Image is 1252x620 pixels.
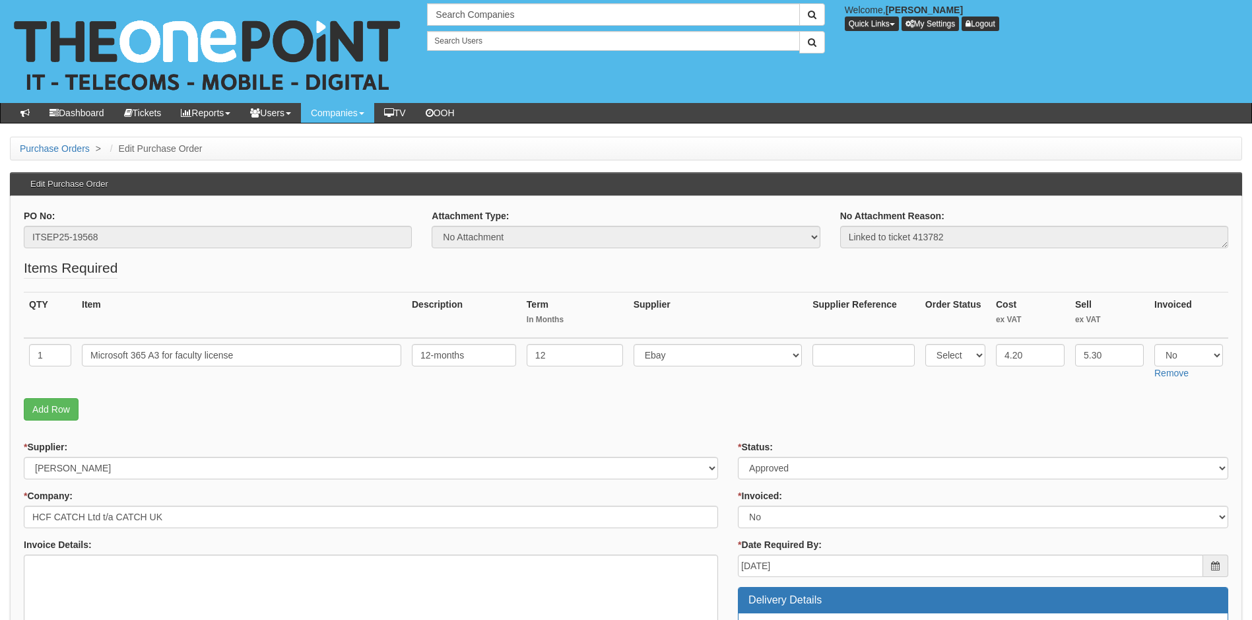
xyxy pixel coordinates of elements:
th: Supplier [628,293,808,339]
small: ex VAT [1075,314,1144,326]
label: Date Required By: [738,538,822,551]
a: TV [374,103,416,123]
label: Invoice Details: [24,538,92,551]
a: Users [240,103,301,123]
small: In Months [527,314,623,326]
li: Edit Purchase Order [107,142,203,155]
input: Search Companies [427,3,799,26]
a: Dashboard [40,103,114,123]
h3: Edit Purchase Order [24,173,115,195]
th: Supplier Reference [807,293,920,339]
th: Order Status [920,293,991,339]
th: Term [521,293,628,339]
a: Reports [171,103,240,123]
a: Companies [301,103,374,123]
a: OOH [416,103,465,123]
th: Invoiced [1149,293,1228,339]
th: Item [77,293,407,339]
th: Description [407,293,521,339]
label: Status: [738,440,773,454]
textarea: Linked to ticket 413782 [840,226,1228,248]
div: Welcome, [835,3,1252,31]
input: Search Users [427,31,799,51]
label: Supplier: [24,440,67,454]
a: Logout [962,17,999,31]
a: Add Row [24,398,79,421]
b: [PERSON_NAME] [886,5,963,15]
label: Invoiced: [738,489,782,502]
a: My Settings [902,17,960,31]
label: PO No: [24,209,55,223]
button: Quick Links [845,17,899,31]
span: > [92,143,104,154]
label: No Attachment Reason: [840,209,944,223]
th: Cost [991,293,1070,339]
th: QTY [24,293,77,339]
h3: Delivery Details [748,594,1218,606]
label: Attachment Type: [432,209,509,223]
legend: Items Required [24,258,117,279]
label: Company: [24,489,73,502]
small: ex VAT [996,314,1065,326]
a: Tickets [114,103,172,123]
a: Remove [1154,368,1189,378]
a: Purchase Orders [20,143,90,154]
th: Sell [1070,293,1149,339]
